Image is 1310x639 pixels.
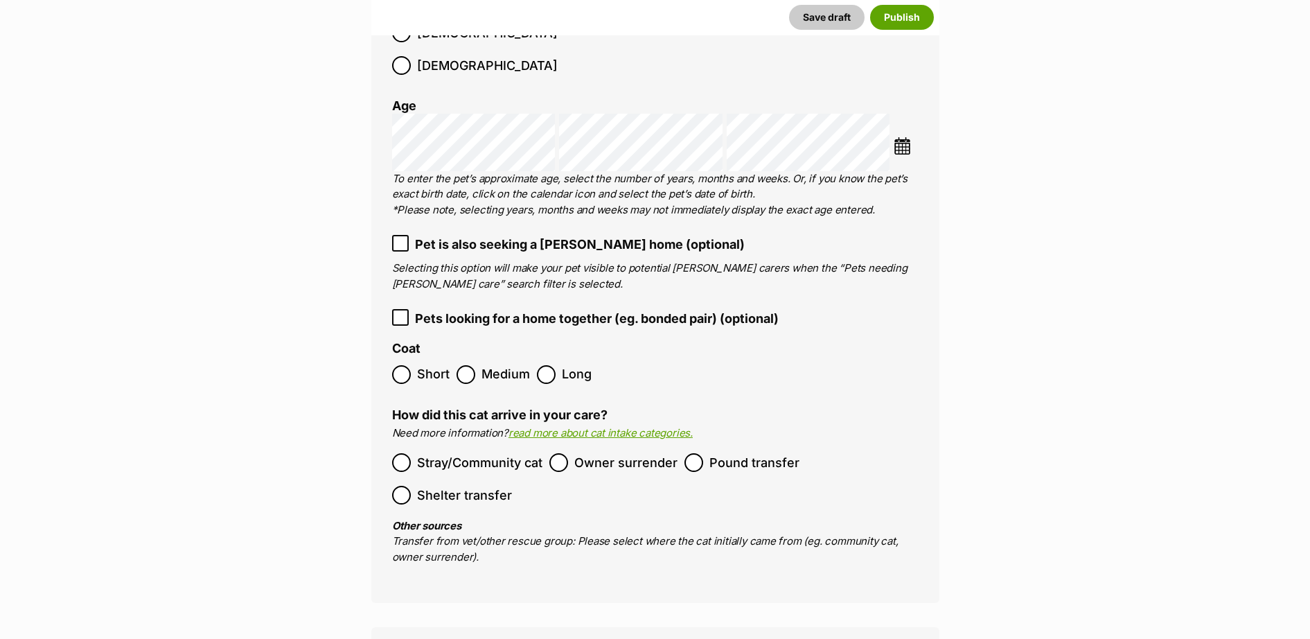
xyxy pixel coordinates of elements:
[417,453,542,472] span: Stray/Community cat
[709,453,799,472] span: Pound transfer
[417,365,450,384] span: Short
[392,171,919,218] p: To enter the pet’s approximate age, select the number of years, months and weeks. Or, if you know...
[392,518,919,566] p: Transfer from vet/other rescue group: Please select where the cat initially came from (eg. commun...
[415,235,745,254] span: Pet is also seeking a [PERSON_NAME] home (optional)
[574,453,678,472] span: Owner surrender
[392,98,416,113] label: Age
[392,408,608,422] label: How did this cat arrive in your care?
[789,5,865,30] button: Save draft
[417,486,512,505] span: Shelter transfer
[417,56,558,75] span: [DEMOGRAPHIC_DATA]
[392,342,421,356] label: Coat
[481,365,530,384] span: Medium
[392,261,919,292] p: Selecting this option will make your pet visible to potential [PERSON_NAME] carers when the “Pets...
[392,519,461,532] b: Other sources
[894,137,911,155] img: ...
[392,426,919,441] p: Need more information?
[508,426,693,439] a: read more about cat intake categories.
[415,309,779,328] span: Pets looking for a home together (eg. bonded pair) (optional)
[562,365,592,384] span: Long
[870,5,934,30] button: Publish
